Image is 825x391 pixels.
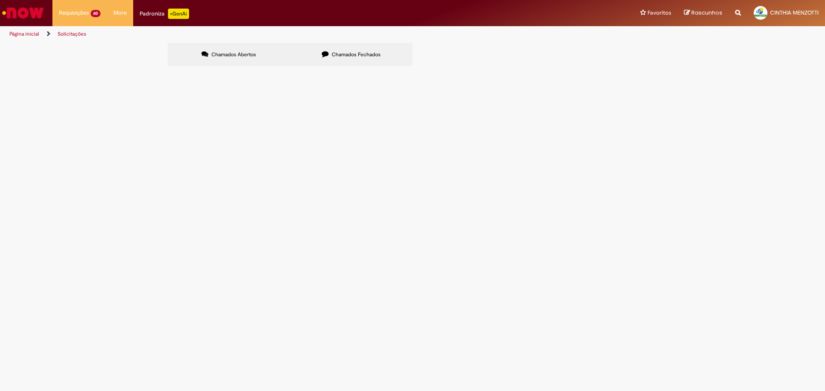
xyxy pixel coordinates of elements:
[59,9,89,17] span: Requisições
[1,4,45,21] img: ServiceNow
[332,51,381,58] span: Chamados Fechados
[648,9,671,17] span: Favoritos
[58,30,86,37] a: Solicitações
[140,9,189,19] div: Padroniza
[691,9,722,17] span: Rascunhos
[211,51,256,58] span: Chamados Abertos
[168,9,189,19] p: +GenAi
[770,9,819,16] span: CINTHIA MENZOTTI
[684,9,722,17] a: Rascunhos
[91,10,101,17] span: 60
[9,30,39,37] a: Página inicial
[113,9,127,17] span: More
[6,26,544,42] ul: Trilhas de página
